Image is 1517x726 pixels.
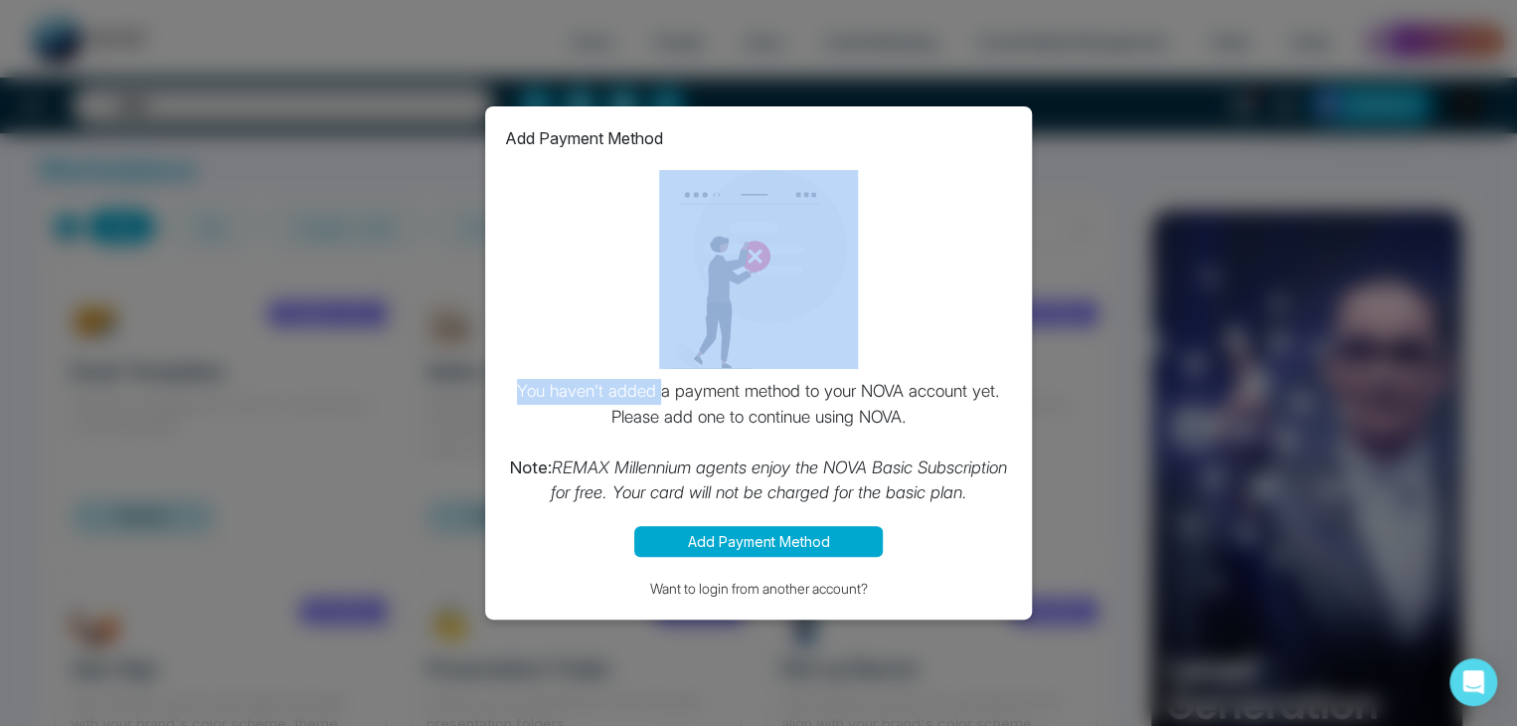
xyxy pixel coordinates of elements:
[551,457,1008,503] i: REMAX Millennium agents enjoy the NOVA Basic Subscription for free. Your card will not be charged...
[1449,658,1497,706] div: Open Intercom Messenger
[634,526,883,557] button: Add Payment Method
[505,126,663,150] p: Add Payment Method
[505,577,1012,600] button: Want to login from another account?
[659,170,858,369] img: loading
[505,379,1012,506] p: You haven't added a payment method to your NOVA account yet. Please add one to continue using NOVA.
[510,457,552,477] strong: Note:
